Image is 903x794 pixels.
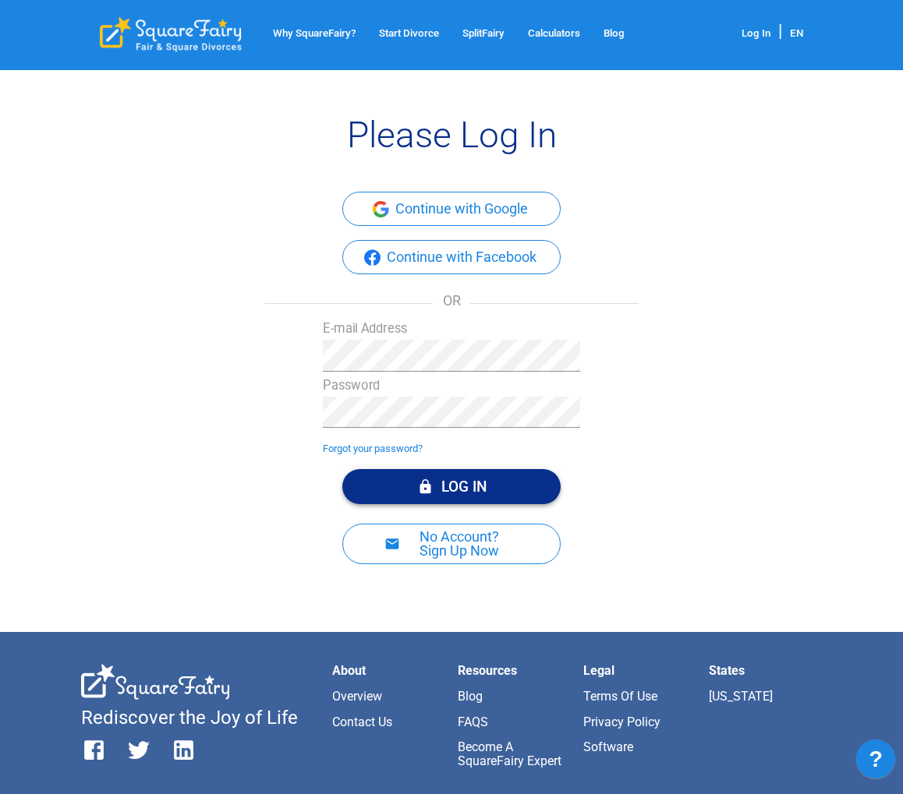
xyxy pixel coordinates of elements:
[367,25,451,43] a: Start Divorce
[583,739,633,754] a: Software
[323,319,407,338] label: E-mail Address
[458,689,483,704] a: Blog
[100,17,242,52] div: SquareFairy Logo
[81,664,229,700] div: SquareFairy White Logo
[583,689,657,704] a: Terms of Use
[373,201,389,217] img: Google Social Icon
[709,689,773,704] a: [US_STATE]
[342,469,561,504] button: Log In
[342,240,561,274] button: Facebook Social IconContinue with Facebook
[516,25,592,43] a: Calculators
[332,715,392,729] a: Contact Us
[342,192,561,226] button: Google Social IconContinue with Google
[848,732,903,794] iframe: JSD widget
[364,249,381,266] img: Facebook Social Icon
[264,294,639,308] div: OR
[332,664,445,678] li: About
[770,21,790,41] span: |
[342,524,561,564] button: No Account? Sign Up Now
[332,689,382,704] a: Overview
[323,376,380,395] label: Password
[451,25,516,43] a: SplitFairy
[458,739,561,768] a: Become a SquareFairy Expert
[77,117,826,153] div: Please Log In
[709,664,822,678] li: States
[323,443,423,454] a: Forgot your password?
[261,25,367,43] a: Why SquareFairy?
[81,711,320,725] li: Rediscover the Joy of Life
[458,715,488,729] a: FAQS
[583,715,660,729] a: Privacy Policy
[458,664,571,678] li: Resources
[742,27,770,39] a: Log In
[583,664,696,678] li: Legal
[592,25,636,43] a: Blog
[790,23,803,43] div: EN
